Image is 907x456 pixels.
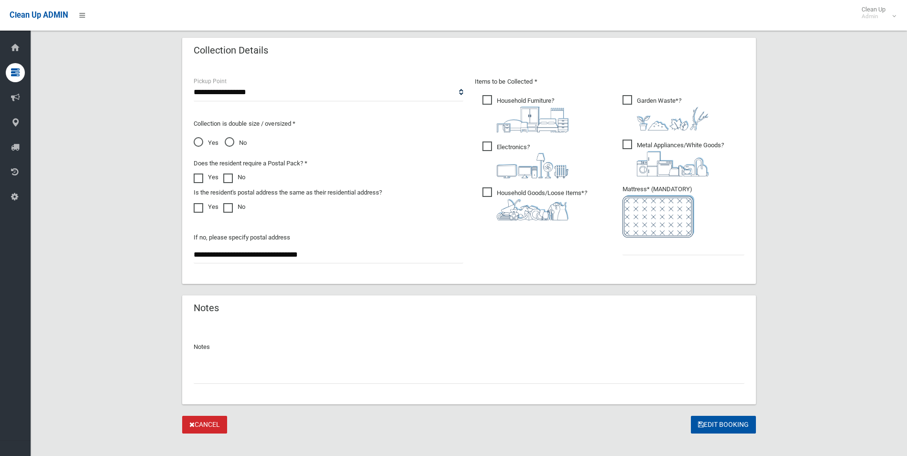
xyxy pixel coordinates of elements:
[194,137,219,149] span: Yes
[223,201,245,213] label: No
[194,158,307,169] label: Does the resident require a Postal Pack? *
[623,185,744,238] span: Mattress* (MANDATORY)
[223,172,245,183] label: No
[862,13,885,20] small: Admin
[194,172,219,183] label: Yes
[497,189,587,220] i: ?
[497,199,568,220] img: b13cc3517677393f34c0a387616ef184.png
[497,97,568,132] i: ?
[623,195,694,238] img: e7408bece873d2c1783593a074e5cb2f.png
[482,95,568,132] span: Household Furniture
[637,97,709,130] i: ?
[182,41,280,60] header: Collection Details
[194,118,463,130] p: Collection is double size / oversized *
[482,141,568,178] span: Electronics
[182,299,230,317] header: Notes
[225,137,247,149] span: No
[194,232,290,243] label: If no, please specify postal address
[194,187,382,198] label: Is the resident's postal address the same as their residential address?
[194,201,219,213] label: Yes
[637,151,709,176] img: 36c1b0289cb1767239cdd3de9e694f19.png
[182,416,227,434] a: Cancel
[475,76,744,87] p: Items to be Collected *
[623,95,709,130] span: Garden Waste*
[10,11,68,20] span: Clean Up ADMIN
[691,416,756,434] button: Edit Booking
[637,107,709,130] img: 4fd8a5c772b2c999c83690221e5242e0.png
[623,140,724,176] span: Metal Appliances/White Goods
[497,153,568,178] img: 394712a680b73dbc3d2a6a3a7ffe5a07.png
[482,187,587,220] span: Household Goods/Loose Items*
[497,143,568,178] i: ?
[194,341,744,353] p: Notes
[497,107,568,132] img: aa9efdbe659d29b613fca23ba79d85cb.png
[637,141,724,176] i: ?
[857,6,895,20] span: Clean Up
